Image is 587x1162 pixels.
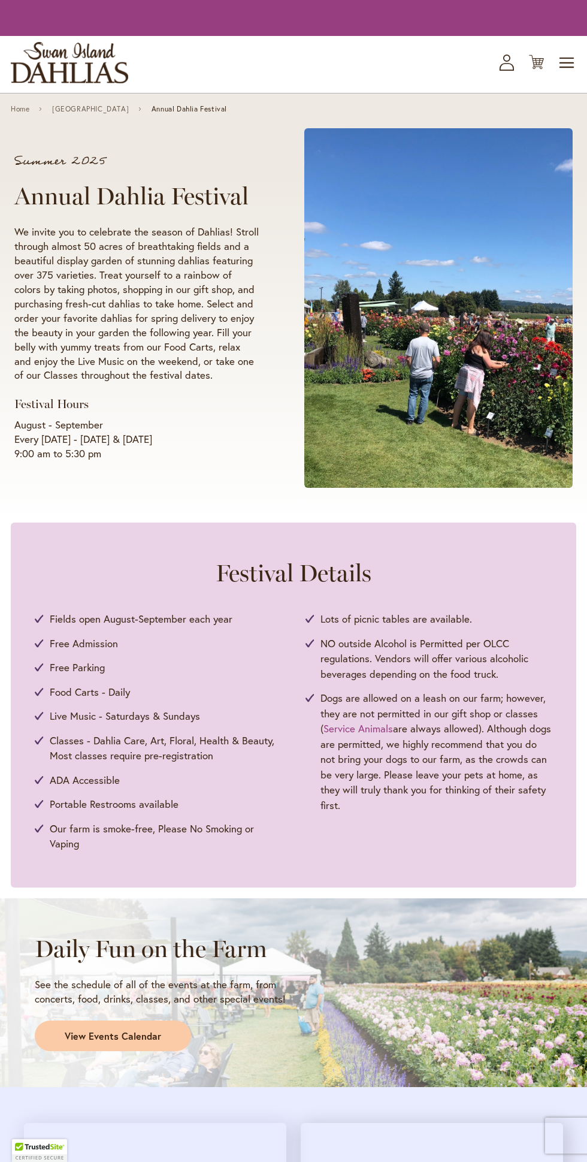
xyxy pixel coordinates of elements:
[320,611,472,627] span: Lots of picnic tables are available.
[50,636,118,651] span: Free Admission
[65,1030,161,1043] span: View Events Calendar
[35,934,293,963] h2: Daily Fun on the Farm
[14,418,259,461] p: August - September Every [DATE] - [DATE] & [DATE] 9:00 am to 5:30 pm
[11,105,29,113] a: Home
[14,397,259,412] h3: Festival Hours
[50,611,232,627] span: Fields open August-September each year
[50,660,105,675] span: Free Parking
[52,105,129,113] a: [GEOGRAPHIC_DATA]
[152,105,227,113] span: Annual Dahlia Festival
[50,821,282,852] span: Our farm is smoke-free, Please No Smoking or Vaping
[35,1021,191,1052] a: View Events Calendar
[14,182,259,210] h1: Annual Dahlia Festival
[320,690,552,813] span: Dogs are allowed on a leash on our farm; however, they are not permitted in our gift shop or clas...
[35,559,552,587] h2: Festival Details
[50,684,130,700] span: Food Carts - Daily
[50,733,282,763] span: Classes - Dahlia Care, Art, Floral, Health & Beauty, Most classes require pre-registration
[50,796,178,812] span: Portable Restrooms available
[14,225,259,383] p: We invite you to celebrate the season of Dahlias! Stroll through almost 50 acres of breathtaking ...
[11,42,128,83] a: store logo
[323,722,393,735] a: Service Animals
[14,155,259,167] p: Summer 2025
[50,708,200,724] span: Live Music - Saturdays & Sundays
[50,772,120,788] span: ADA Accessible
[35,977,293,1006] p: See the schedule of all of the events at the farm, from concerts, food, drinks, classes, and othe...
[320,636,552,682] span: NO outside Alcohol is Permitted per OLCC regulations. Vendors will offer various alcoholic bevera...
